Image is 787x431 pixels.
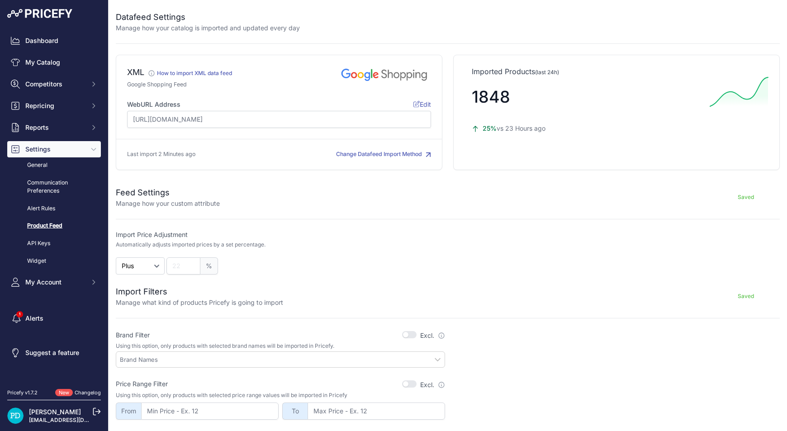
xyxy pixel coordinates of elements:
a: [EMAIL_ADDRESS][DOMAIN_NAME] [29,417,123,423]
button: Settings [7,141,101,157]
p: Manage what kind of products Pricefy is going to import [116,298,283,307]
span: (last 24h) [535,69,559,76]
img: Pricefy Logo [7,9,72,18]
p: vs 23 Hours ago [472,124,702,133]
input: Min Price - Ex. 12 [141,403,279,420]
p: Google Shopping Feed [127,81,337,89]
span: To [282,403,308,420]
p: Manage how your custom attribute [116,199,220,208]
input: 22 [166,257,200,275]
label: Price Range Filter [116,379,168,388]
label: WebURL Address [127,100,180,109]
p: Manage how your catalog is imported and updated every day [116,24,300,33]
a: Product Feed [7,218,101,234]
label: Excl. [420,331,445,340]
a: Dashboard [7,33,101,49]
a: Communication Preferences [7,175,101,199]
button: Repricing [7,98,101,114]
p: Using this option, only products with selected brand names will be imported in Pricefy. [116,342,445,350]
p: Automatically adjusts imported prices by a set percentage. [116,241,265,248]
button: My Account [7,274,101,290]
a: General [7,157,101,173]
h2: Datafeed Settings [116,11,300,24]
span: 25% [483,124,497,132]
a: Widget [7,253,101,269]
a: API Keys [7,236,101,251]
div: XML [127,66,232,81]
a: My Catalog [7,54,101,71]
nav: Sidebar [7,33,101,378]
a: Suggest a feature [7,345,101,361]
p: Imported Products [472,66,761,77]
span: Repricing [25,101,85,110]
span: Reports [25,123,85,132]
button: Saved [712,190,780,204]
input: Brand Names [120,355,445,364]
button: Competitors [7,76,101,92]
span: Settings [25,145,85,154]
span: My Account [25,278,85,287]
h2: Import Filters [116,285,283,298]
span: % [200,257,218,275]
div: How to import XML data feed [157,70,232,77]
input: https://www.site.com/products_feed.csv [127,111,431,128]
div: Pricefy v1.7.2 [7,389,38,397]
a: Alert Rules [7,201,101,217]
p: Last import 2 Minutes ago [127,150,195,159]
h2: Feed Settings [116,186,220,199]
a: Alerts [7,310,101,327]
label: Brand Filter [116,331,150,340]
span: New [55,389,73,397]
button: Reports [7,119,101,136]
p: Using this option, only products with selected price range values will be imported in Pricefy [116,392,445,399]
span: 1848 [472,87,510,107]
button: Change Datafeed Import Method [336,150,431,159]
input: Max Price - Ex. 12 [308,403,445,420]
button: Saved [712,289,780,303]
label: Import Price Adjustment [116,230,445,239]
span: From [116,403,141,420]
span: Edit [413,100,431,108]
a: Changelog [75,389,101,396]
a: How to import XML data feed [148,71,232,78]
a: [PERSON_NAME] [29,408,81,416]
label: Excl. [420,380,445,389]
span: Competitors [25,80,85,89]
